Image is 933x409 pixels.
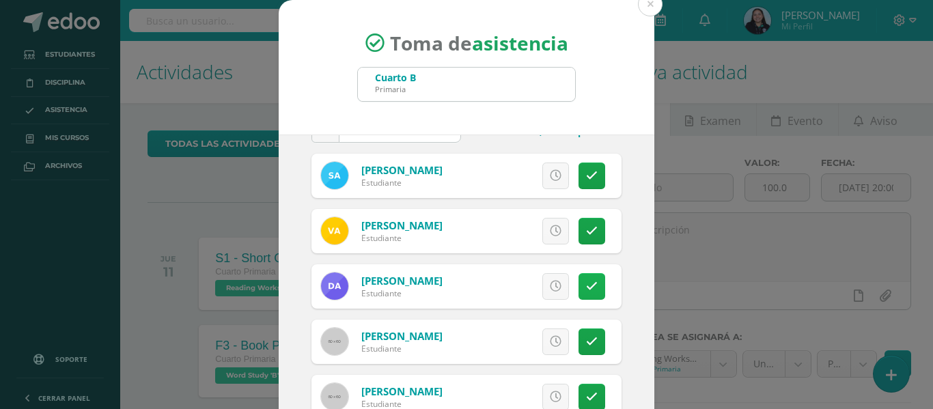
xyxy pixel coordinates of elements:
img: d05fd3f2d079830e1db323e4a3adf6ff.png [321,272,348,300]
div: Primaria [375,84,416,94]
div: Estudiante [361,232,443,244]
a: [PERSON_NAME] [361,329,443,343]
img: 60x60 [321,328,348,355]
div: Estudiante [361,177,443,188]
strong: asistencia [472,30,568,56]
a: [PERSON_NAME] [361,163,443,177]
a: [PERSON_NAME] [361,218,443,232]
img: ca2ee2169c615827aed1029623d87ba2.png [321,217,348,244]
span: Toma de [390,30,568,56]
input: Busca un grado o sección aquí... [358,68,575,101]
a: [PERSON_NAME] [361,384,443,398]
a: [PERSON_NAME] [361,274,443,287]
div: Estudiante [361,287,443,299]
img: e603aa8577aa8f455aa7f91af28ea63d.png [321,162,348,189]
div: Estudiante [361,343,443,354]
div: Cuarto B [375,71,416,84]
